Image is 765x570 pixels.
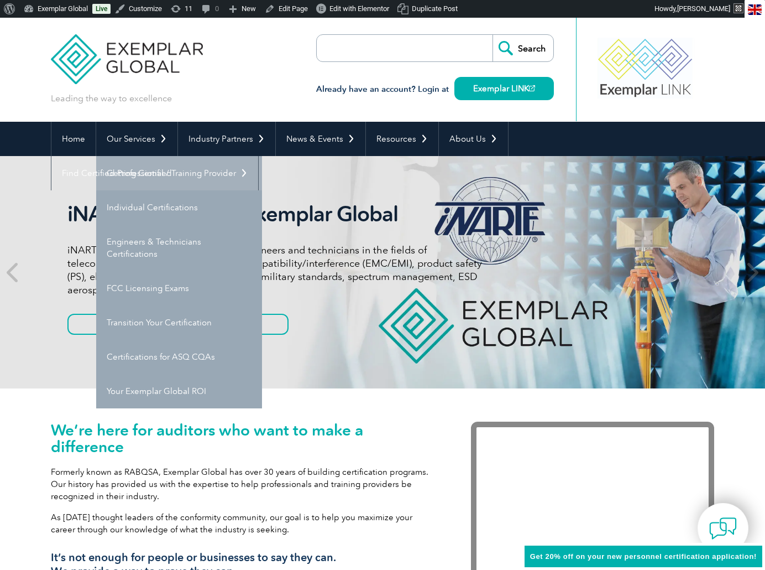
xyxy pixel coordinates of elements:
img: en [748,4,762,15]
a: Our Services [96,122,177,156]
span: [PERSON_NAME] [677,4,730,13]
a: Home [51,122,96,156]
a: Industry Partners [178,122,275,156]
input: Search [492,35,553,61]
h3: Already have an account? Login at [316,82,554,96]
a: Certifications for ASQ CQAs [96,340,262,374]
p: As [DATE] thought leaders of the conformity community, our goal is to help you maximize your care... [51,511,438,536]
a: About Us [439,122,508,156]
a: Find Certified Professional / Training Provider [51,156,258,190]
a: Live [92,4,111,14]
span: Edit with Elementor [329,4,389,13]
h1: We’re here for auditors who want to make a difference [51,422,438,455]
h2: iNARTE is a Part of Exemplar Global [67,201,482,227]
a: Your Exemplar Global ROI [96,374,262,408]
img: Exemplar Global [51,18,203,84]
span: Get 20% off on your new personnel certification application! [530,552,757,561]
a: Resources [366,122,438,156]
a: News & Events [276,122,365,156]
img: open_square.png [529,85,535,91]
p: iNARTE certifications are for qualified engineers and technicians in the fields of telecommunicat... [67,243,482,297]
p: Formerly known as RABQSA, Exemplar Global has over 30 years of building certification programs. O... [51,466,438,502]
a: Get to know more about iNARTE [67,314,289,335]
a: FCC Licensing Exams [96,271,262,305]
a: Engineers & Technicians Certifications [96,225,262,271]
p: Leading the way to excellence [51,92,172,105]
img: contact-chat.png [709,515,737,542]
a: Individual Certifications [96,190,262,225]
a: Transition Your Certification [96,305,262,340]
a: Exemplar LINK [454,77,554,100]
